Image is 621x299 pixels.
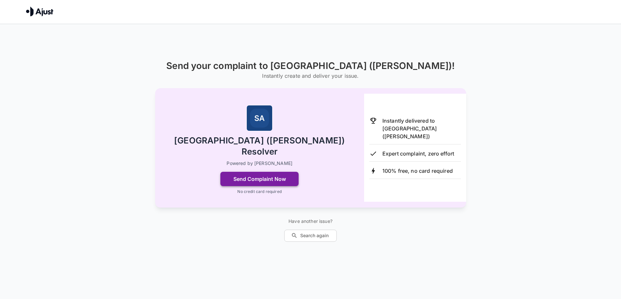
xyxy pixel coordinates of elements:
[237,189,281,195] p: No credit card required
[166,71,455,80] h6: Instantly create and deliver your issue.
[284,230,337,242] button: Search again
[246,105,273,131] img: Sydney Airport (Kingsford Smith)
[382,150,454,157] p: Expert complaint, zero effort
[168,135,351,157] h2: [GEOGRAPHIC_DATA] ([PERSON_NAME]) Resolver
[166,61,455,71] h1: Send your complaint to [GEOGRAPHIC_DATA] ([PERSON_NAME])!
[382,167,453,175] p: 100% free, no card required
[284,218,337,224] p: Have another issue?
[220,172,299,186] button: Send Complaint Now
[382,117,461,140] p: Instantly delivered to [GEOGRAPHIC_DATA] ([PERSON_NAME])
[26,7,53,16] img: Ajust
[227,160,292,167] p: Powered by [PERSON_NAME]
